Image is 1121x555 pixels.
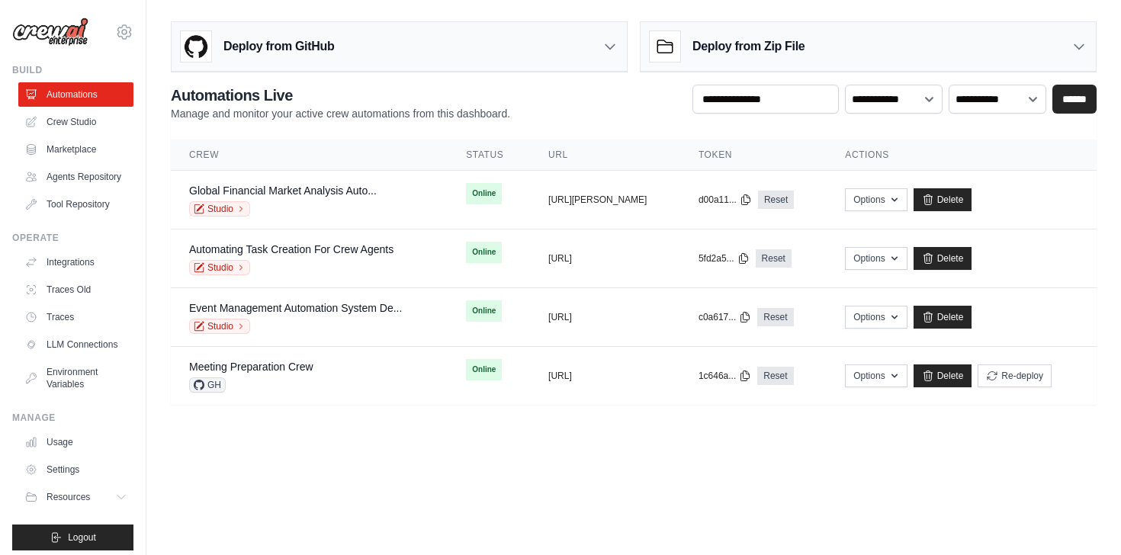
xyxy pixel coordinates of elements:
[758,191,794,209] a: Reset
[171,106,510,121] p: Manage and monitor your active crew automations from this dashboard.
[18,360,133,396] a: Environment Variables
[914,306,972,329] a: Delete
[18,250,133,274] a: Integrations
[699,311,751,323] button: c0a617...
[699,194,752,206] button: d00a11...
[171,85,510,106] h2: Automations Live
[466,242,502,263] span: Online
[189,260,250,275] a: Studio
[914,247,972,270] a: Delete
[12,232,133,244] div: Operate
[845,306,907,329] button: Options
[189,302,402,314] a: Event Management Automation System De...
[12,412,133,424] div: Manage
[18,430,133,454] a: Usage
[699,252,750,265] button: 5fd2a5...
[18,192,133,217] a: Tool Repository
[189,361,313,373] a: Meeting Preparation Crew
[223,37,334,56] h3: Deploy from GitHub
[757,308,793,326] a: Reset
[189,243,393,255] a: Automating Task Creation For Crew Agents
[757,367,793,385] a: Reset
[18,165,133,189] a: Agents Repository
[845,364,907,387] button: Options
[18,277,133,302] a: Traces Old
[692,37,805,56] h3: Deploy from Zip File
[189,201,250,217] a: Studio
[827,140,1097,171] th: Actions
[68,531,96,544] span: Logout
[914,364,972,387] a: Delete
[914,188,972,211] a: Delete
[12,18,88,47] img: Logo
[530,140,680,171] th: URL
[845,188,907,211] button: Options
[756,249,792,268] a: Reset
[189,319,250,334] a: Studio
[18,110,133,134] a: Crew Studio
[680,140,827,171] th: Token
[12,64,133,76] div: Build
[548,194,647,206] button: [URL][PERSON_NAME]
[466,300,502,322] span: Online
[978,364,1052,387] button: Re-deploy
[189,184,377,197] a: Global Financial Market Analysis Auto...
[18,485,133,509] button: Resources
[448,140,530,171] th: Status
[845,247,907,270] button: Options
[18,332,133,357] a: LLM Connections
[47,491,90,503] span: Resources
[12,525,133,550] button: Logout
[189,377,226,393] span: GH
[699,370,751,382] button: 1c646a...
[181,31,211,62] img: GitHub Logo
[18,82,133,107] a: Automations
[466,183,502,204] span: Online
[18,457,133,482] a: Settings
[171,140,448,171] th: Crew
[18,305,133,329] a: Traces
[18,137,133,162] a: Marketplace
[466,359,502,380] span: Online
